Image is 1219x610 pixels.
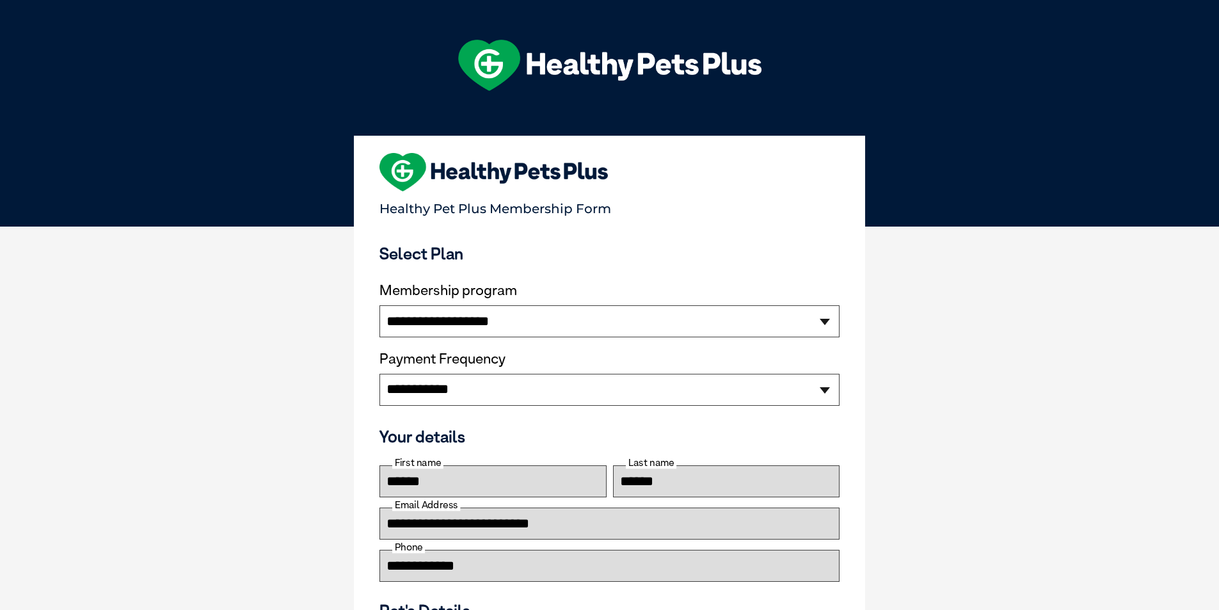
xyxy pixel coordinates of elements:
label: Phone [392,542,425,553]
label: First name [392,457,443,469]
img: hpp-logo-landscape-green-white.png [458,40,761,91]
p: Healthy Pet Plus Membership Form [379,195,840,216]
h3: Select Plan [379,244,840,263]
img: heart-shape-hpp-logo-large.png [379,153,608,191]
label: Payment Frequency [379,351,506,367]
label: Email Address [392,499,460,511]
label: Membership program [379,282,840,299]
label: Last name [626,457,676,469]
h3: Your details [379,427,840,446]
